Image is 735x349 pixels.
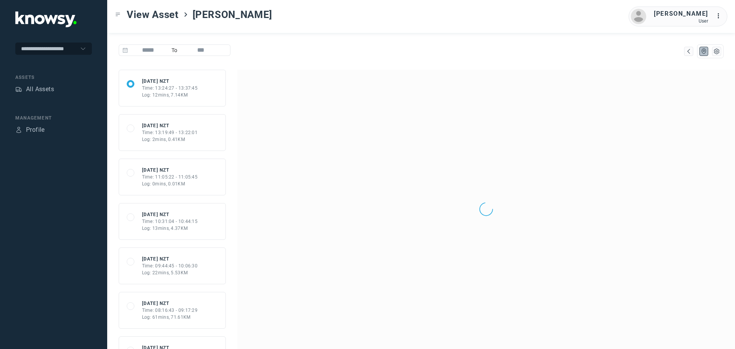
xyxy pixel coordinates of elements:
[654,18,708,24] div: User
[654,9,708,18] div: [PERSON_NAME]
[631,9,646,24] img: avatar.png
[15,86,22,93] div: Assets
[26,85,54,94] div: All Assets
[168,44,181,56] span: To
[15,126,22,133] div: Profile
[701,48,707,55] div: Map
[15,125,45,134] a: ProfileProfile
[193,8,272,21] span: [PERSON_NAME]
[15,115,92,121] div: Management
[716,13,724,19] tspan: ...
[115,12,121,17] div: Toggle Menu
[26,125,45,134] div: Profile
[716,11,725,22] div: :
[127,8,179,21] span: View Asset
[15,74,92,81] div: Assets
[685,48,692,55] div: Map
[716,11,725,21] div: :
[15,85,54,94] a: AssetsAll Assets
[183,11,189,18] div: >
[15,11,77,27] img: Application Logo
[713,48,720,55] div: List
